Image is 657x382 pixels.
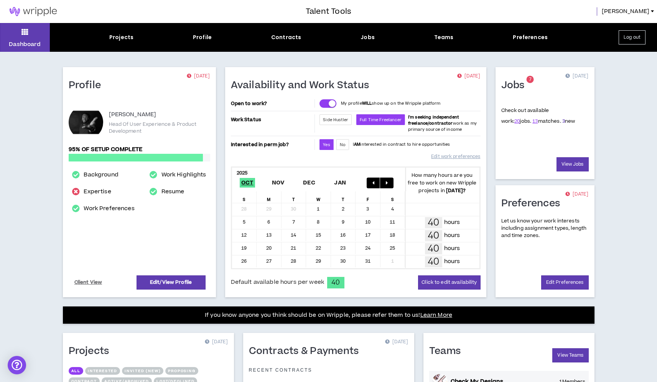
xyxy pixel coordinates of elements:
[240,178,255,188] span: Oct
[306,191,331,203] div: W
[513,33,548,41] div: Preferences
[231,114,313,125] p: Work Status
[532,118,538,125] a: 13
[323,142,330,148] span: Yes
[408,114,459,126] b: I'm seeking independent freelance/contractor
[380,191,405,203] div: S
[187,72,210,80] p: [DATE]
[431,150,480,163] a: Edit work preferences
[340,142,346,148] span: No
[529,76,532,83] span: 7
[165,367,198,375] button: Proposing
[562,118,575,125] span: new
[122,367,163,375] button: Invited (new)
[405,171,479,194] p: How many hours are you free to work on new Wripple projects in
[205,311,452,320] p: If you know anyone you think should be on Wripple, please refer them to us!
[85,367,120,375] button: Interested
[231,79,375,92] h1: Availability and Work Status
[444,231,460,240] p: hours
[73,276,104,289] a: Client View
[356,191,380,203] div: F
[8,356,26,374] div: Open Intercom Messenger
[557,157,589,171] a: View Jobs
[354,142,360,147] strong: AM
[446,187,466,194] b: [DATE] ?
[282,191,306,203] div: T
[552,348,588,362] a: View Teams
[161,187,184,196] a: Resume
[161,170,206,179] a: Work Highlights
[306,6,351,17] h3: Talent Tools
[257,191,282,203] div: M
[434,33,454,41] div: Teams
[69,105,103,140] div: CHRIS C.
[619,30,645,44] button: Log out
[444,257,460,266] p: hours
[527,76,534,83] sup: 7
[231,100,313,107] p: Open to work?
[541,275,589,290] a: Edit Preferences
[341,100,440,107] p: My profile show up on the Wripple platform
[69,79,107,92] h1: Profile
[361,33,375,41] div: Jobs
[385,338,408,346] p: [DATE]
[249,345,365,357] h1: Contracts & Payments
[565,191,588,198] p: [DATE]
[457,72,480,80] p: [DATE]
[231,278,324,286] span: Default available hours per week
[232,191,257,203] div: S
[69,367,83,375] button: All
[109,121,210,135] p: Head Of User Experience & Product Development
[514,118,531,125] span: jobs.
[514,118,520,125] a: 20
[231,139,313,150] p: Interested in perm job?
[271,33,301,41] div: Contracts
[331,191,356,203] div: T
[84,170,118,179] a: Background
[408,114,477,132] span: work as my primary source of income
[532,118,561,125] span: matches.
[84,204,134,213] a: Work Preferences
[602,7,649,16] span: [PERSON_NAME]
[205,338,228,346] p: [DATE]
[249,367,313,373] p: Recent Contracts
[137,275,206,290] a: Edit/View Profile
[444,218,460,227] p: hours
[109,110,156,119] p: [PERSON_NAME]
[501,107,575,125] p: Check out available work:
[565,72,588,80] p: [DATE]
[418,275,480,290] button: Click to edit availability
[501,198,566,210] h1: Preferences
[501,79,530,92] h1: Jobs
[270,178,286,188] span: Nov
[323,117,348,123] span: Side Hustler
[193,33,212,41] div: Profile
[501,217,589,240] p: Let us know your work interests including assignment types, length and time zones.
[84,187,111,196] a: Expertise
[362,100,372,106] strong: WILL
[562,118,565,125] a: 3
[444,244,460,253] p: hours
[429,345,467,357] h1: Teams
[9,40,41,48] p: Dashboard
[353,142,450,148] p: I interested in contract to hire opportunities
[333,178,347,188] span: Jan
[301,178,317,188] span: Dec
[69,145,210,154] p: 95% of setup complete
[420,311,452,319] a: Learn More
[237,170,248,176] b: 2025
[69,345,115,357] h1: Projects
[109,33,133,41] div: Projects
